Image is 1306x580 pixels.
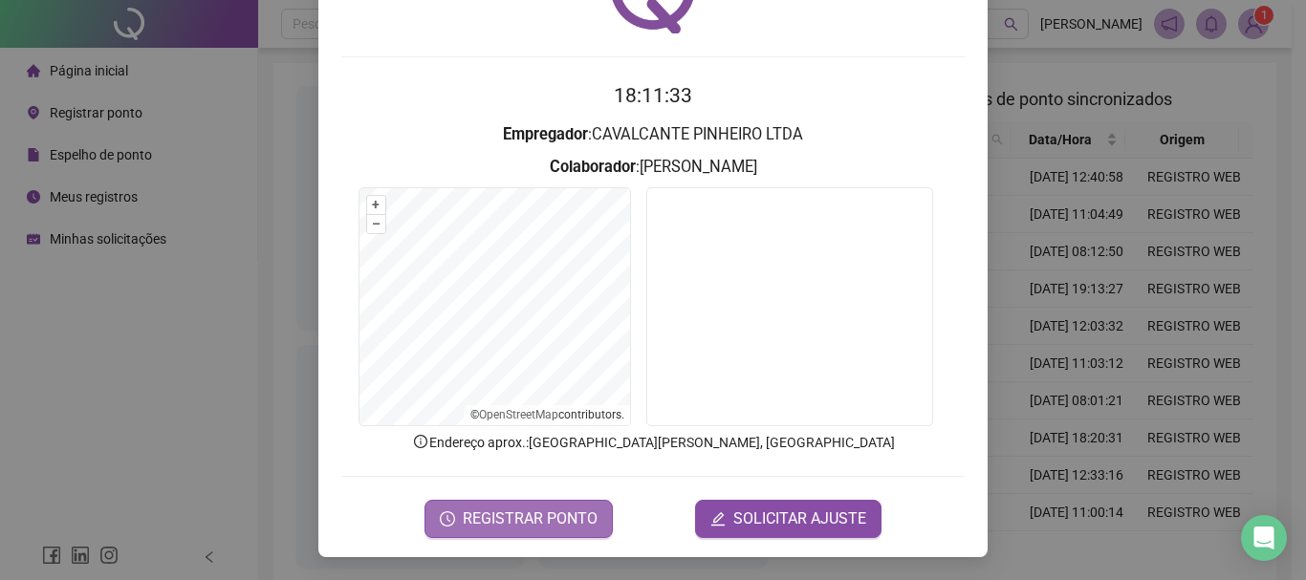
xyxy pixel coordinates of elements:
span: edit [710,511,726,526]
time: 18:11:33 [614,84,692,107]
a: OpenStreetMap [479,408,558,421]
li: © contributors. [470,408,624,421]
span: clock-circle [440,511,455,526]
strong: Empregador [503,125,588,143]
button: REGISTRAR PONTO [424,500,613,538]
button: editSOLICITAR AJUSTE [695,500,882,538]
span: REGISTRAR PONTO [463,507,598,530]
button: + [367,196,385,214]
button: – [367,215,385,233]
span: SOLICITAR AJUSTE [733,507,866,530]
h3: : CAVALCANTE PINHEIRO LTDA [341,122,965,147]
h3: : [PERSON_NAME] [341,155,965,180]
div: Open Intercom Messenger [1241,515,1287,561]
p: Endereço aprox. : [GEOGRAPHIC_DATA][PERSON_NAME], [GEOGRAPHIC_DATA] [341,432,965,453]
span: info-circle [412,433,429,450]
strong: Colaborador [550,158,636,176]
